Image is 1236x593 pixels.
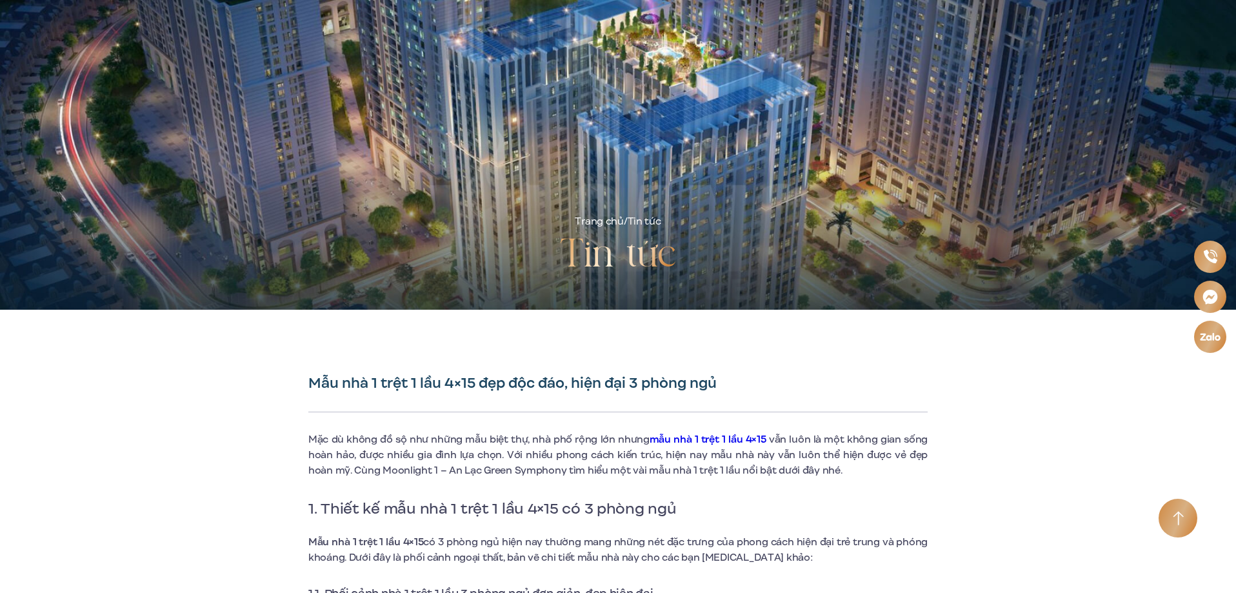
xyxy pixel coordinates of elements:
span: vẫn luôn là một không gian sống hoàn hảo, được nhiều gia đình lựa chọn. Với nhiều phong cách kiến... [308,432,928,477]
span: Tin tức [628,214,661,228]
img: Messenger icon [1202,288,1219,305]
a: mẫu nhà 1 trệt 1 lầu 4×15 [650,432,766,447]
h2: Tin tức [560,230,676,281]
span: có 3 phòng ngủ hiện nay thường mang những nét đặc trưng của phong cách hiện đại trẻ trung và phón... [308,535,928,565]
img: Arrow icon [1173,511,1184,526]
h1: Mẫu nhà 1 trệt 1 lầu 4×15 đẹp độc đáo, hiện đại 3 phòng ngủ [308,374,928,392]
img: Phone icon [1202,249,1217,264]
a: Trang chủ [575,214,623,228]
b: Mẫu nhà 1 trệt 1 lầu 4×15 [308,535,423,549]
img: Zalo icon [1199,332,1221,341]
div: / [575,214,661,230]
span: Mặc dù không đồ sộ như những mẫu biệt thự, nhà phố rộng lớn nhưng [308,432,650,447]
span: 1. Thiết kế mẫu nhà 1 trệt 1 lầu 4×15 có 3 phòng ngủ [308,498,676,519]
